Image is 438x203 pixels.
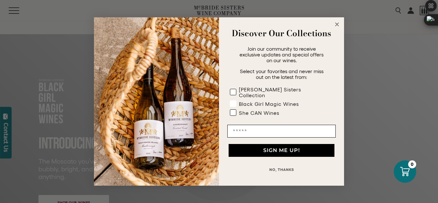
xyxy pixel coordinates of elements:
[240,46,324,63] span: Join our community to receive exclusive updates and special offers on our wines.
[232,27,331,39] strong: Discover Our Collections
[239,101,299,107] div: Black Girl Magic Wines
[408,160,416,168] div: 0
[239,87,323,98] div: [PERSON_NAME] Sisters Collection
[227,125,336,138] input: Email
[239,110,279,116] div: She CAN Wines
[94,17,219,186] img: 42653730-7e35-4af7-a99d-12bf478283cf.jpeg
[227,163,336,176] button: NO, THANKS
[240,68,324,80] span: Select your favorites and never miss out on the latest from:
[333,21,341,28] button: Close dialog
[229,144,334,157] button: SIGN ME UP!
